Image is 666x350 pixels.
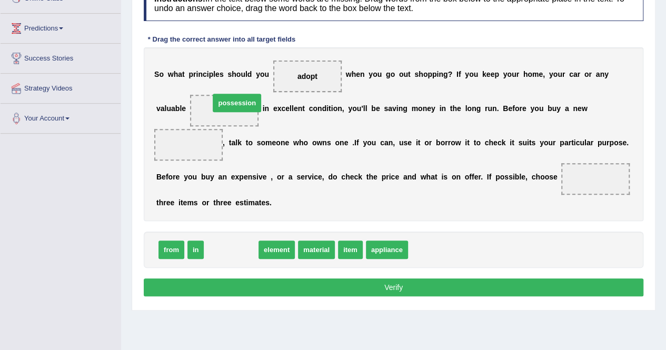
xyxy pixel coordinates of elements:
b: o [312,138,317,147]
b: w [455,138,461,147]
b: y [256,70,260,78]
b: o [467,104,472,113]
b: r [485,104,488,113]
b: o [373,70,377,78]
b: , [271,173,273,181]
b: l [245,70,247,78]
b: i [416,138,418,147]
b: i [263,104,265,113]
b: B [156,173,162,181]
b: a [171,104,175,113]
b: v [392,104,396,113]
b: e [182,104,186,113]
b: o [248,138,253,147]
b: S [154,70,159,78]
b: r [519,104,522,113]
b: g [386,70,391,78]
b: o [584,70,589,78]
b: o [614,138,619,147]
b: h [523,70,528,78]
b: x [235,173,239,181]
b: o [424,138,429,147]
b: i [331,104,333,113]
b: m [411,104,418,113]
b: u [473,70,478,78]
b: c [391,173,395,181]
b: , [223,138,225,147]
b: i [396,104,399,113]
b: e [376,104,380,113]
b: p [432,70,437,78]
b: w [293,138,299,147]
b: i [439,104,441,113]
b: t [182,70,185,78]
b: u [548,138,553,147]
b: a [178,70,182,78]
b: o [390,70,395,78]
b: o [333,173,337,181]
b: y [348,104,352,113]
b: o [440,138,445,147]
b: o [335,138,340,147]
b: b [548,104,552,113]
b: l [235,138,237,147]
b: k [482,70,486,78]
b: h [369,173,373,181]
b: p [209,70,214,78]
b: o [544,138,549,147]
a: Predictions [1,14,121,40]
b: n [281,138,285,147]
span: Drop target [190,95,259,126]
b: t [571,138,574,147]
b: v [156,104,161,113]
b: o [507,70,512,78]
b: t [408,70,411,78]
b: k [358,173,362,181]
b: g [443,70,448,78]
b: b [175,104,180,113]
b: b [436,138,441,147]
b: r [553,138,555,147]
b: h [232,70,236,78]
b: , [393,138,395,147]
b: o [534,104,539,113]
b: t [450,104,453,113]
b: e [522,104,526,113]
b: o [303,138,308,147]
b: a [231,138,235,147]
b: n [399,104,403,113]
b: i [196,70,198,78]
b: r [173,173,175,181]
b: y [465,70,469,78]
b: m [532,70,539,78]
b: e [539,70,543,78]
b: p [609,138,614,147]
b: o [333,104,338,113]
b: n [389,138,393,147]
b: i [389,173,391,181]
a: Your Account [1,104,121,130]
b: d [322,104,326,113]
b: y [556,104,561,113]
b: n [360,70,365,78]
b: r [448,138,450,147]
b: h [489,138,493,147]
b: m [265,138,272,147]
b: o [399,70,404,78]
b: n [248,173,253,181]
b: h [174,70,178,78]
b: e [272,138,276,147]
span: possession [213,94,261,112]
b: h [452,104,457,113]
b: t [229,138,232,147]
b: n [298,104,303,113]
span: Drop target [154,129,223,161]
b: u [488,104,492,113]
b: n [337,104,342,113]
b: e [350,173,354,181]
span: Drop target [273,61,342,92]
b: e [285,104,290,113]
b: u [192,173,197,181]
b: n [472,104,476,113]
b: y [369,70,373,78]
